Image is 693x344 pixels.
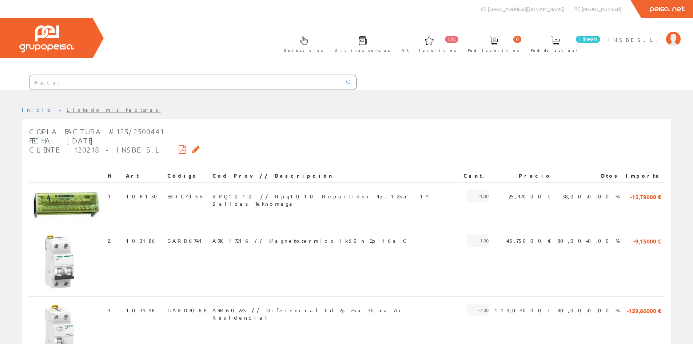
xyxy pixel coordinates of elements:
input: Buscar ... [29,75,342,90]
span: INSBE S.L. [608,36,662,43]
span: 103146 [126,304,157,316]
span: 0 [513,36,521,43]
span: 25,47000 € [509,190,551,202]
span: [PHONE_NUMBER] [582,6,621,12]
span: 1 línea/s [576,36,600,43]
span: Ped. favoritos [468,47,519,54]
span: A9K17216 // Magnetotermico Ik60n 2p 16a C [212,234,408,247]
th: N [105,169,123,182]
i: Solicitar por email copia de la factura [192,147,200,152]
a: Últimas compras [327,30,394,57]
span: 103186 [126,234,157,247]
img: Foto artículo (192x80.64) [32,190,102,220]
a: 144 Art. favoritos [394,30,460,57]
span: Últimas compras [335,47,390,54]
span: -1,00 [467,190,489,202]
span: 106130 [126,190,162,202]
span: 3 [108,304,117,316]
th: Precio [491,169,554,182]
span: -1,00 [467,234,489,247]
span: GARD6741 [167,234,205,247]
th: Dtos [554,169,623,182]
span: RPQ1010 // Rpq1010 Repartidor 4p.125a. 14 Salidas Teknomega [212,190,458,202]
span: GARD7068 [167,304,207,316]
span: Pedido actual [531,47,580,54]
a: . [114,193,120,199]
a: 1 línea/s Pedido actual [523,30,602,57]
span: Copia Factura #125/2500441 Fecha: [DATE] Cliente: 120218 - INSBE S.L. [29,127,164,154]
span: 38,00+0,00 % [562,190,620,202]
a: INSBE S.L. [608,30,681,37]
span: Selectores [284,47,323,54]
th: Código [164,169,210,182]
span: 45,75000 € [506,234,551,247]
span: 80,00+0,00 % [557,304,620,316]
a: Listado mis facturas [67,106,161,113]
span: Art. favoritos [402,47,457,54]
span: 114,04000 € [494,304,551,316]
th: Art [123,169,164,182]
span: 144 [445,36,458,43]
span: A9R60225 // Diferencial Id 2p 25a 30ma Ac Residencial [212,304,458,316]
a: . [110,237,116,244]
a: . [111,307,117,313]
span: -7,00 [467,304,489,316]
span: -159,66000 € [627,304,661,316]
i: Descargar PDF [179,147,186,152]
span: 1 [108,190,120,202]
a: Selectores [277,30,327,57]
span: ERIC4155 [167,190,204,202]
th: Importe [623,169,664,182]
img: Foto artículo (150x150) [32,234,87,289]
a: Inicio [22,106,53,113]
span: [EMAIL_ADDRESS][DOMAIN_NAME] [488,6,564,12]
span: 80,00+0,00 % [557,234,620,247]
img: Grupo Peisa [19,25,74,52]
span: -9,15000 € [633,234,661,247]
th: Cod Prov // Descripción [210,169,461,182]
span: 2 [108,234,116,247]
th: Cant. [461,169,491,182]
span: -15,79000 € [630,190,661,202]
